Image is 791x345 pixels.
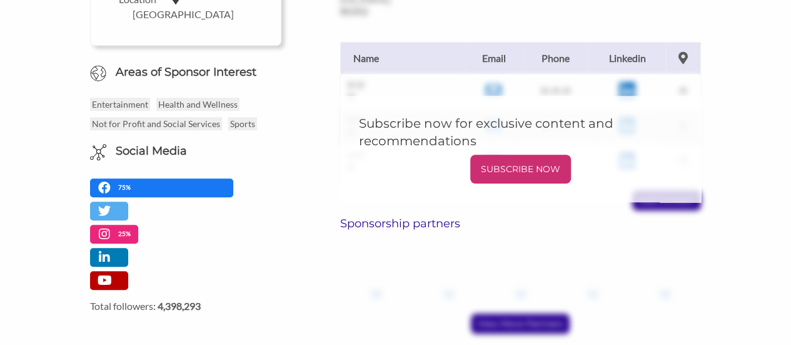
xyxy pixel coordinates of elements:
[522,42,588,74] th: Phone
[90,300,281,312] label: Total followers:
[475,160,566,178] p: SUBSCRIBE NOW
[158,300,201,312] strong: 4,398,293
[90,117,222,130] p: Not for Profit and Social Services
[116,143,187,159] h6: Social Media
[340,42,465,74] th: Name
[133,8,234,20] label: [GEOGRAPHIC_DATA]
[228,117,257,130] p: Sports
[90,144,106,160] img: Social Media Icon
[81,64,290,80] h6: Areas of Sponsor Interest
[156,98,239,111] p: Health and Wellness
[359,155,682,183] a: SUBSCRIBE NOW
[118,182,134,193] p: 75%
[465,42,522,74] th: Email
[90,98,150,111] p: Entertainment
[588,42,665,74] th: Linkedin
[90,65,106,81] img: Globe Icon
[359,115,682,150] h5: Subscribe now for exclusive content and recommendations
[118,228,134,240] p: 25%
[340,217,701,230] h6: Sponsorship partners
